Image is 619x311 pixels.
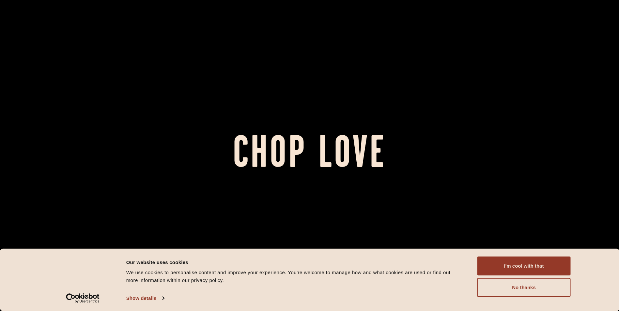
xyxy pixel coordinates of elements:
[477,257,571,275] button: I'm cool with that
[54,293,111,303] a: Usercentrics Cookiebot - opens in a new window
[477,278,571,297] button: No thanks
[126,293,164,303] a: Show details
[126,269,463,284] div: We use cookies to personalise content and improve your experience. You're welcome to manage how a...
[126,258,463,266] div: Our website uses cookies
